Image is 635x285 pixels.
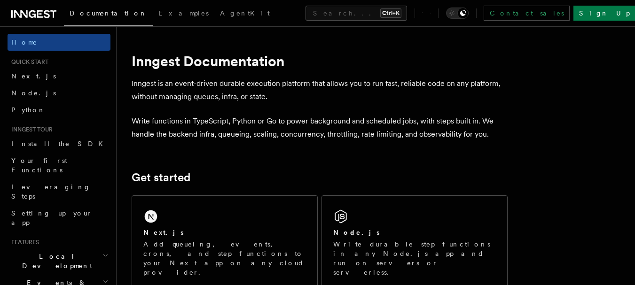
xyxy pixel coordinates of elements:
p: Add queueing, events, crons, and step functions to your Next app on any cloud provider. [143,239,306,277]
span: Next.js [11,72,56,80]
span: Quick start [8,58,48,66]
span: Node.js [11,89,56,97]
button: Local Development [8,248,110,274]
p: Inngest is an event-driven durable execution platform that allows you to run fast, reliable code ... [132,77,508,103]
a: Home [8,34,110,51]
span: Install the SDK [11,140,109,147]
a: Node.js [8,85,110,101]
span: Setting up your app [11,209,92,226]
span: Leveraging Steps [11,183,91,200]
span: Home [11,38,38,47]
a: Contact sales [484,6,570,21]
span: Your first Functions [11,157,67,174]
h1: Inngest Documentation [132,53,508,69]
kbd: Ctrl+K [380,8,401,18]
h2: Next.js [143,228,184,237]
a: Get started [132,171,190,184]
span: Local Development [8,252,102,270]
button: Search...Ctrl+K [306,6,407,21]
a: Leveraging Steps [8,178,110,205]
span: Features [8,239,39,246]
a: Next.js [8,68,110,85]
h2: Node.js [333,228,380,237]
a: Examples [153,3,214,25]
a: AgentKit [214,3,275,25]
a: Python [8,101,110,118]
span: Documentation [70,9,147,17]
a: Setting up your app [8,205,110,231]
a: Documentation [64,3,153,26]
button: Toggle dark mode [446,8,469,19]
span: Examples [158,9,209,17]
a: Your first Functions [8,152,110,178]
span: AgentKit [220,9,270,17]
span: Python [11,106,46,114]
span: Inngest tour [8,126,53,133]
p: Write functions in TypeScript, Python or Go to power background and scheduled jobs, with steps bu... [132,115,508,141]
p: Write durable step functions in any Node.js app and run on servers or serverless. [333,239,496,277]
a: Install the SDK [8,135,110,152]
